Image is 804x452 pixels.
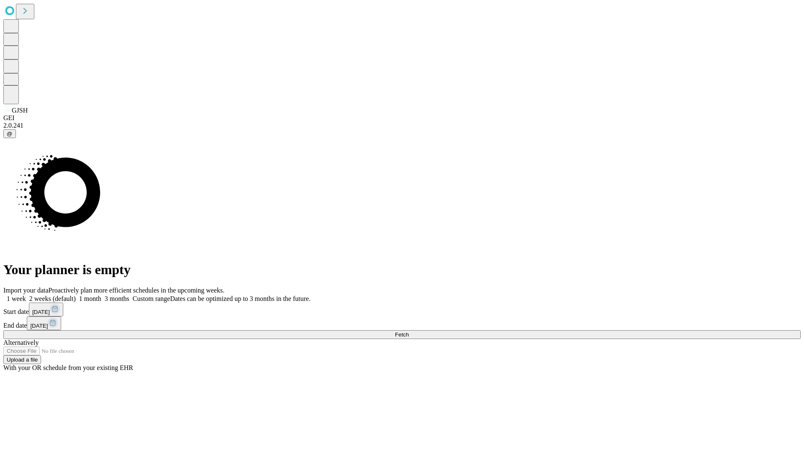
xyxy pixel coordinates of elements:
span: Proactively plan more efficient schedules in the upcoming weeks. [49,287,224,294]
span: [DATE] [32,309,50,315]
h1: Your planner is empty [3,262,801,277]
span: Dates can be optimized up to 3 months in the future. [170,295,310,302]
button: [DATE] [27,316,61,330]
div: Start date [3,303,801,316]
div: GEI [3,114,801,122]
button: Fetch [3,330,801,339]
span: @ [7,131,13,137]
span: 2 weeks (default) [29,295,76,302]
span: GJSH [12,107,28,114]
span: Import your data [3,287,49,294]
div: 2.0.241 [3,122,801,129]
button: @ [3,129,16,138]
button: [DATE] [29,303,63,316]
span: 1 week [7,295,26,302]
div: End date [3,316,801,330]
span: With your OR schedule from your existing EHR [3,364,133,371]
span: 1 month [79,295,101,302]
span: Fetch [395,331,409,338]
button: Upload a file [3,355,41,364]
span: [DATE] [30,323,48,329]
span: Alternatively [3,339,39,346]
span: 3 months [105,295,129,302]
span: Custom range [133,295,170,302]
